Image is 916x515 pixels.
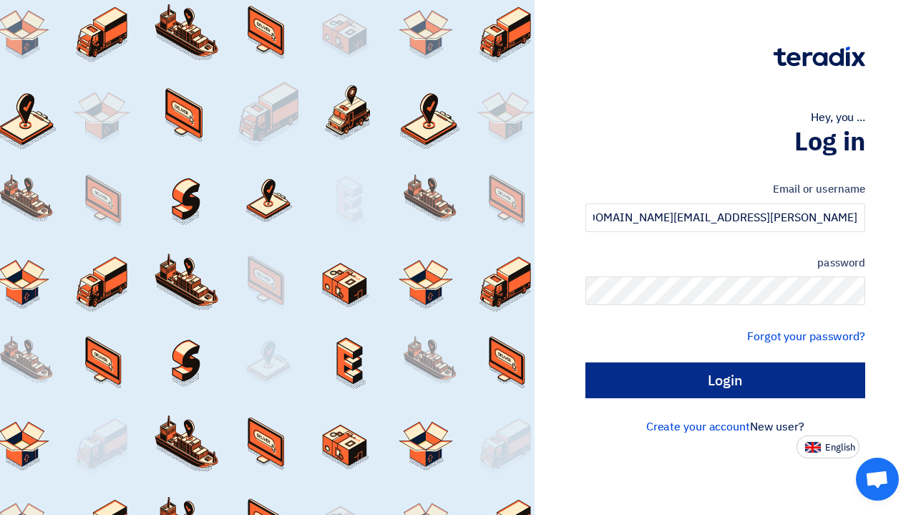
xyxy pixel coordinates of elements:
[856,458,899,501] div: Open chat
[825,441,855,454] font: English
[805,442,821,453] img: en-US.png
[646,418,750,435] a: Create your account
[585,203,865,232] input: Enter your work email or username...
[817,255,865,271] font: password
[585,362,865,398] input: Login
[794,122,865,161] font: Log in
[750,418,804,435] font: New user?
[773,181,865,197] font: Email or username
[811,109,865,126] font: Hey, you ...
[747,328,865,345] a: Forgot your password?
[774,47,865,67] img: Teradix logo
[796,435,859,458] button: English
